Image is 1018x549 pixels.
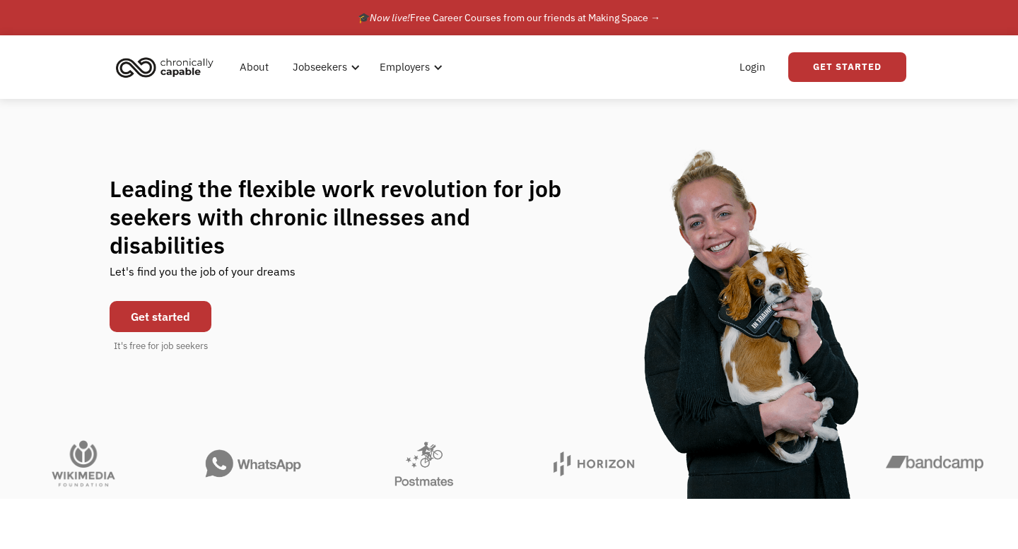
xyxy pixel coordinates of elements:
[293,59,347,76] div: Jobseekers
[731,45,774,90] a: Login
[788,52,906,82] a: Get Started
[110,259,296,294] div: Let's find you the job of your dreams
[114,339,208,353] div: It's free for job seekers
[380,59,430,76] div: Employers
[110,175,589,259] h1: Leading the flexible work revolution for job seekers with chronic illnesses and disabilities
[231,45,277,90] a: About
[358,9,660,26] div: 🎓 Free Career Courses from our friends at Making Space →
[370,11,410,24] em: Now live!
[110,301,211,332] a: Get started
[112,52,218,83] img: Chronically Capable logo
